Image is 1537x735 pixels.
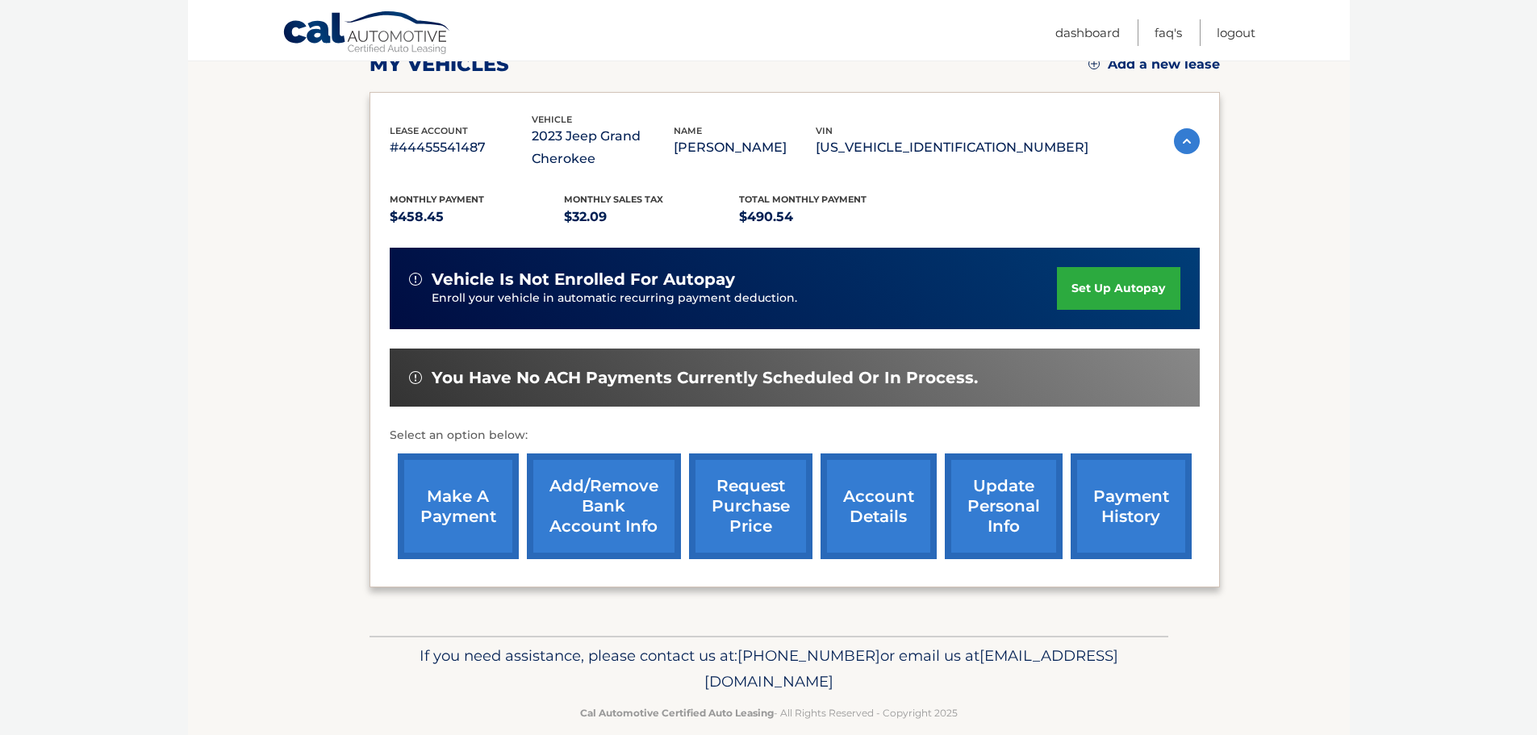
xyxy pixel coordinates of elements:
[704,646,1118,691] span: [EMAIL_ADDRESS][DOMAIN_NAME]
[390,136,532,159] p: #44455541487
[739,206,914,228] p: $490.54
[737,646,880,665] span: [PHONE_NUMBER]
[1088,58,1100,69] img: add.svg
[1071,453,1192,559] a: payment history
[739,194,867,205] span: Total Monthly Payment
[1088,56,1220,73] a: Add a new lease
[816,125,833,136] span: vin
[1174,128,1200,154] img: accordion-active.svg
[398,453,519,559] a: make a payment
[380,643,1158,695] p: If you need assistance, please contact us at: or email us at
[821,453,937,559] a: account details
[390,426,1200,445] p: Select an option below:
[532,125,674,170] p: 2023 Jeep Grand Cherokee
[370,52,509,77] h2: my vehicles
[390,194,484,205] span: Monthly Payment
[282,10,452,57] a: Cal Automotive
[674,136,816,159] p: [PERSON_NAME]
[1155,19,1182,46] a: FAQ's
[674,125,702,136] span: name
[380,704,1158,721] p: - All Rights Reserved - Copyright 2025
[580,707,774,719] strong: Cal Automotive Certified Auto Leasing
[409,371,422,384] img: alert-white.svg
[945,453,1063,559] a: update personal info
[564,206,739,228] p: $32.09
[1217,19,1255,46] a: Logout
[432,368,978,388] span: You have no ACH payments currently scheduled or in process.
[432,290,1058,307] p: Enroll your vehicle in automatic recurring payment deduction.
[1055,19,1120,46] a: Dashboard
[409,273,422,286] img: alert-white.svg
[432,269,735,290] span: vehicle is not enrolled for autopay
[689,453,812,559] a: request purchase price
[1057,267,1180,310] a: set up autopay
[390,125,468,136] span: lease account
[564,194,663,205] span: Monthly sales Tax
[816,136,1088,159] p: [US_VEHICLE_IDENTIFICATION_NUMBER]
[390,206,565,228] p: $458.45
[532,114,572,125] span: vehicle
[527,453,681,559] a: Add/Remove bank account info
